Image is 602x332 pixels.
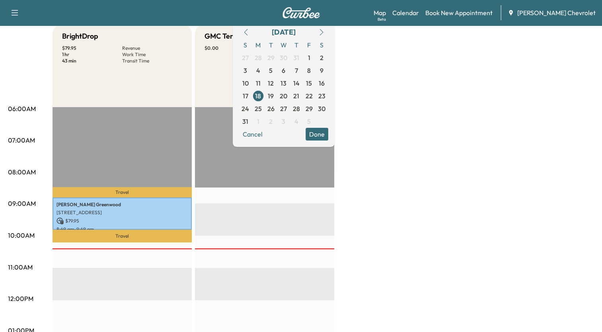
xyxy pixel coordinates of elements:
span: 28 [293,104,300,113]
p: Work Time [122,51,182,58]
p: Travel [53,230,192,242]
h5: GMC Terrain [205,31,246,42]
span: 30 [280,53,287,62]
span: 20 [280,91,287,101]
span: 5 [269,66,273,75]
span: [PERSON_NAME] Chevrolet [517,8,596,18]
span: 10 [242,78,249,88]
span: 16 [319,78,325,88]
span: 12 [268,78,274,88]
p: $ 79.95 [56,217,188,225]
span: 19 [268,91,274,101]
span: 8 [307,66,311,75]
span: 7 [295,66,298,75]
a: MapBeta [374,8,386,18]
p: [STREET_ADDRESS] [56,209,188,216]
span: 30 [318,104,325,113]
span: 3 [282,117,285,126]
div: [DATE] [272,27,296,38]
span: 31 [242,117,248,126]
button: Cancel [239,128,266,141]
p: Transit Time [122,58,182,64]
span: 31 [293,53,299,62]
a: Book New Appointment [425,8,493,18]
h5: BrightDrop [62,31,98,42]
span: 23 [318,91,325,101]
p: 8:49 am - 9:49 am [56,226,188,232]
span: 14 [293,78,300,88]
span: 17 [243,91,248,101]
span: 18 [255,91,261,101]
button: Done [306,128,328,141]
p: [PERSON_NAME] Greenwood [56,201,188,208]
span: F [303,39,316,51]
p: 43 min [62,58,122,64]
span: 9 [320,66,323,75]
span: 4 [294,117,298,126]
p: 08:00AM [8,167,36,177]
p: 1 hr [62,51,122,58]
p: 12:00PM [8,294,33,303]
span: 4 [256,66,260,75]
span: T [290,39,303,51]
p: Revenue [122,45,182,51]
span: 6 [282,66,285,75]
span: 1 [308,53,310,62]
span: 13 [281,78,286,88]
span: 26 [267,104,275,113]
span: 15 [306,78,312,88]
span: 5 [307,117,311,126]
span: 2 [269,117,273,126]
span: 21 [293,91,299,101]
p: 06:00AM [8,104,36,113]
p: 07:00AM [8,135,35,145]
p: 10:00AM [8,230,35,240]
span: W [277,39,290,51]
div: Beta [378,16,386,22]
span: T [265,39,277,51]
span: 29 [267,53,275,62]
p: 11:00AM [8,262,33,272]
span: 25 [255,104,262,113]
span: 3 [244,66,247,75]
span: 22 [306,91,313,101]
span: 27 [242,53,249,62]
span: 2 [320,53,323,62]
img: Curbee Logo [282,7,320,18]
a: Calendar [392,8,419,18]
span: 27 [280,104,287,113]
span: 24 [242,104,249,113]
span: M [252,39,265,51]
span: 28 [255,53,262,62]
p: Travel [53,187,192,197]
span: 1 [257,117,259,126]
span: S [239,39,252,51]
p: $ 0.00 [205,45,265,51]
p: $ 79.95 [62,45,122,51]
span: S [316,39,328,51]
span: 11 [256,78,261,88]
span: 29 [306,104,313,113]
p: 09:00AM [8,199,36,208]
